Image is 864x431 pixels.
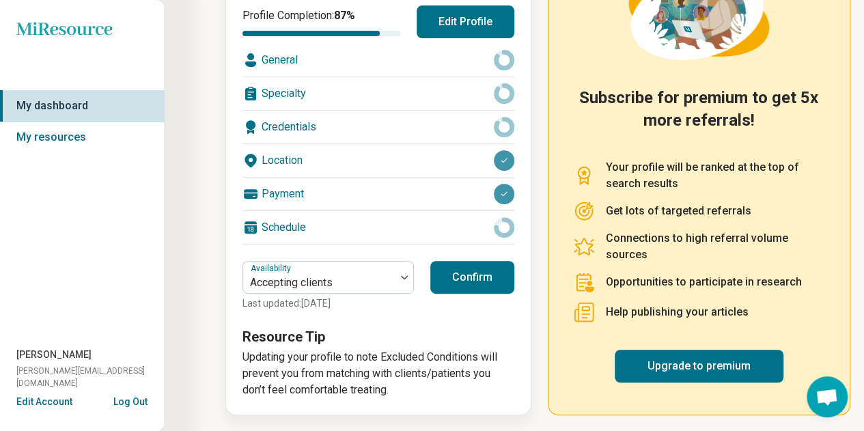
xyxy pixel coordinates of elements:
[606,274,802,290] p: Opportunities to participate in research
[242,327,514,346] h3: Resource Tip
[430,261,514,294] button: Confirm
[16,365,164,389] span: [PERSON_NAME][EMAIL_ADDRESS][DOMAIN_NAME]
[242,44,514,77] div: General
[417,5,514,38] button: Edit Profile
[242,296,414,311] p: Last updated: [DATE]
[242,144,514,177] div: Location
[242,111,514,143] div: Credentials
[242,178,514,210] div: Payment
[606,304,749,320] p: Help publishing your articles
[113,395,148,406] button: Log Out
[251,263,294,273] label: Availability
[16,348,92,362] span: [PERSON_NAME]
[573,87,825,143] h2: Subscribe for premium to get 5x more referrals!
[242,77,514,110] div: Specialty
[242,8,400,36] div: Profile Completion:
[807,376,848,417] div: Open chat
[334,9,355,22] span: 87 %
[606,159,825,192] p: Your profile will be ranked at the top of search results
[606,230,825,263] p: Connections to high referral volume sources
[242,211,514,244] div: Schedule
[16,395,72,409] button: Edit Account
[242,349,514,398] p: Updating your profile to note Excluded Conditions will prevent you from matching with clients/pat...
[615,350,783,383] a: Upgrade to premium
[606,203,751,219] p: Get lots of targeted referrals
